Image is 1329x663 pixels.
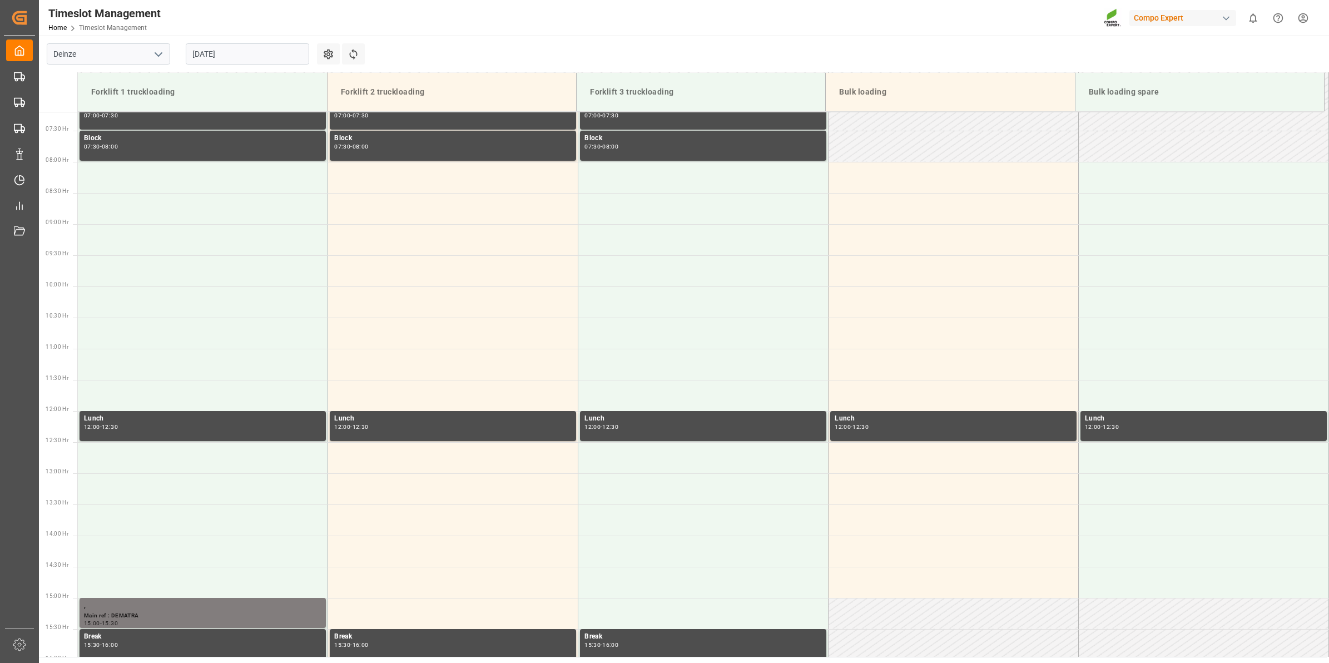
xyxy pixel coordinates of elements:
[584,133,822,144] div: Block
[84,611,321,621] div: Main ref : DEMATRA
[602,113,618,118] div: 07:30
[835,413,1072,424] div: Lunch
[46,313,68,319] span: 10:30 Hr
[334,631,572,642] div: Break
[350,424,352,429] div: -
[334,113,350,118] div: 07:00
[46,499,68,506] span: 13:30 Hr
[46,157,68,163] span: 08:00 Hr
[102,144,118,149] div: 08:00
[46,344,68,350] span: 11:00 Hr
[46,281,68,288] span: 10:00 Hr
[84,144,100,149] div: 07:30
[353,144,369,149] div: 08:00
[150,46,166,63] button: open menu
[46,188,68,194] span: 08:30 Hr
[100,621,102,626] div: -
[586,82,816,102] div: Forklift 3 truckloading
[1085,424,1101,429] div: 12:00
[84,424,100,429] div: 12:00
[48,5,161,22] div: Timeslot Management
[100,144,102,149] div: -
[46,406,68,412] span: 12:00 Hr
[1103,424,1119,429] div: 12:30
[584,631,822,642] div: Break
[84,621,100,626] div: 15:00
[46,219,68,225] span: 09:00 Hr
[601,144,602,149] div: -
[334,144,350,149] div: 07:30
[84,631,321,642] div: Break
[46,655,68,661] span: 16:00 Hr
[100,113,102,118] div: -
[84,600,321,611] div: ,
[102,113,118,118] div: 07:30
[584,144,601,149] div: 07:30
[350,144,352,149] div: -
[601,424,602,429] div: -
[46,126,68,132] span: 07:30 Hr
[350,113,352,118] div: -
[47,43,170,65] input: Type to search/select
[1129,10,1236,26] div: Compo Expert
[46,250,68,256] span: 09:30 Hr
[336,82,567,102] div: Forklift 2 truckloading
[100,642,102,647] div: -
[102,424,118,429] div: 12:30
[350,642,352,647] div: -
[84,133,321,144] div: Block
[1129,7,1241,28] button: Compo Expert
[584,642,601,647] div: 15:30
[84,413,321,424] div: Lunch
[584,113,601,118] div: 07:00
[835,424,851,429] div: 12:00
[186,43,309,65] input: DD.MM.YYYY
[48,24,67,32] a: Home
[602,424,618,429] div: 12:30
[102,642,118,647] div: 16:00
[46,562,68,568] span: 14:30 Hr
[602,144,618,149] div: 08:00
[584,413,822,424] div: Lunch
[852,424,869,429] div: 12:30
[584,424,601,429] div: 12:00
[84,642,100,647] div: 15:30
[84,113,100,118] div: 07:00
[46,531,68,537] span: 14:00 Hr
[1085,413,1322,424] div: Lunch
[102,621,118,626] div: 15:30
[835,82,1065,102] div: Bulk loading
[353,113,369,118] div: 07:30
[851,424,852,429] div: -
[334,642,350,647] div: 15:30
[46,437,68,443] span: 12:30 Hr
[353,642,369,647] div: 16:00
[1084,82,1315,102] div: Bulk loading spare
[1266,6,1291,31] button: Help Center
[601,113,602,118] div: -
[1241,6,1266,31] button: show 0 new notifications
[1101,424,1103,429] div: -
[334,133,572,144] div: Block
[46,375,68,381] span: 11:30 Hr
[100,424,102,429] div: -
[601,642,602,647] div: -
[1104,8,1122,28] img: Screenshot%202023-09-29%20at%2010.02.21.png_1712312052.png
[46,624,68,630] span: 15:30 Hr
[353,424,369,429] div: 12:30
[46,593,68,599] span: 15:00 Hr
[46,468,68,474] span: 13:00 Hr
[334,413,572,424] div: Lunch
[602,642,618,647] div: 16:00
[334,424,350,429] div: 12:00
[87,82,318,102] div: Forklift 1 truckloading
